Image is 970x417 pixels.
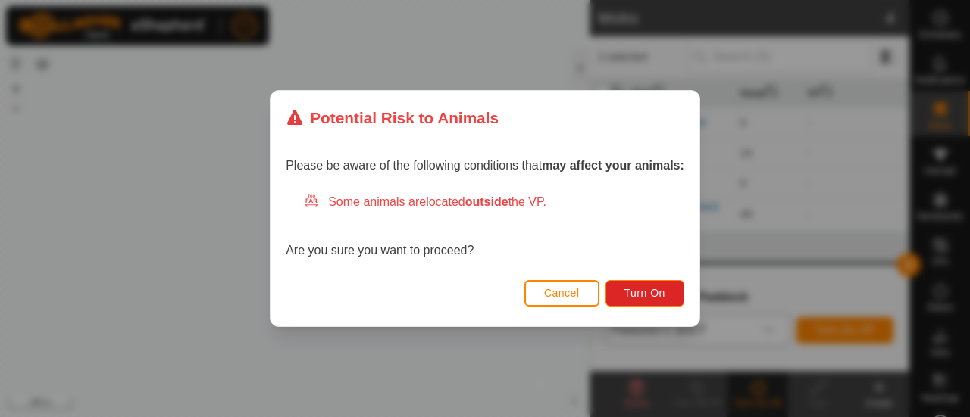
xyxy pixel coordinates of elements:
div: Are you sure you want to proceed? [286,193,684,260]
div: Potential Risk to Animals [286,106,499,129]
span: located the VP. [426,195,546,208]
span: Cancel [544,287,580,299]
button: Turn On [605,280,684,307]
span: Please be aware of the following conditions that [286,159,684,172]
strong: outside [465,195,508,208]
button: Cancel [524,280,599,307]
span: Turn On [624,287,665,299]
strong: may affect your animals: [542,159,684,172]
div: Some animals are [304,193,684,211]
